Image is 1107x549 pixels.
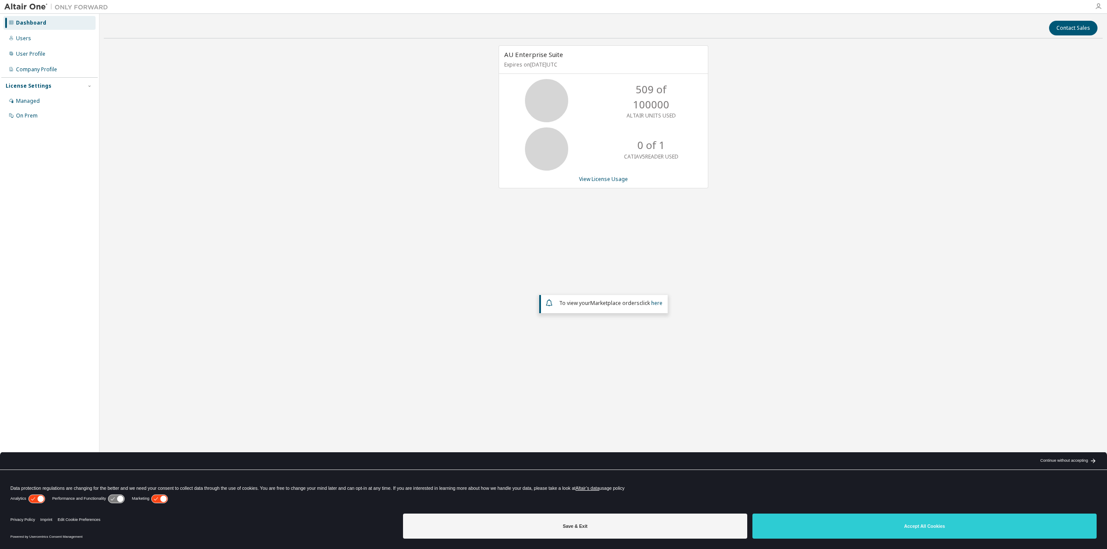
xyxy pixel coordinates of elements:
[4,3,112,11] img: Altair One
[559,299,662,307] span: To view your click
[16,19,46,26] div: Dashboard
[16,35,31,42] div: Users
[1049,21,1097,35] button: Contact Sales
[6,83,51,89] div: License Settings
[637,138,665,152] p: 0 of 1
[590,299,640,307] em: Marketplace orders
[624,153,678,160] p: CATIAV5READER USED
[579,175,628,183] a: View License Usage
[16,98,40,105] div: Managed
[651,299,662,307] a: here
[504,61,701,68] p: Expires on [DATE] UTC
[16,66,57,73] div: Company Profile
[16,112,38,119] div: On Prem
[504,50,563,59] span: AU Enterprise Suite
[16,51,45,57] div: User Profile
[617,82,686,112] p: 509 of 100000
[627,112,676,119] p: ALTAIR UNITS USED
